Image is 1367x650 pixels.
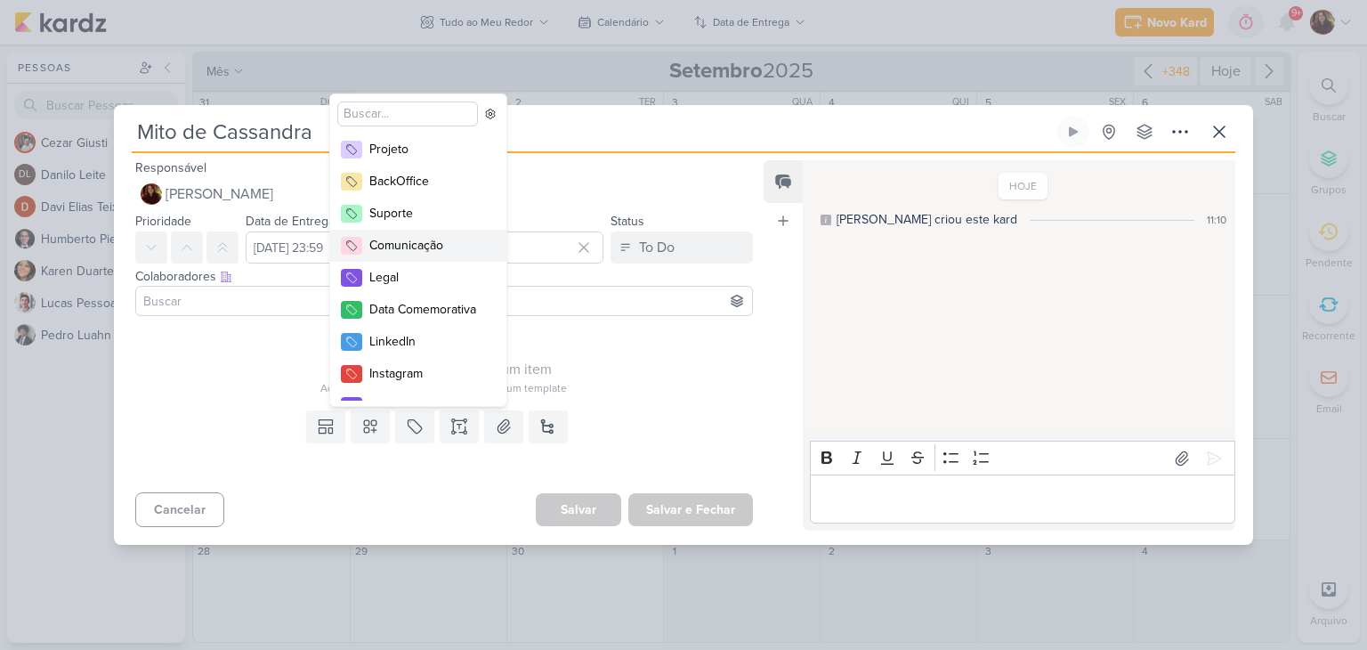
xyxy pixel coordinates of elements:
div: TikTok [369,396,485,415]
div: Colaboradores [135,267,753,286]
button: LinkedIn [330,326,506,358]
div: Projeto [369,140,485,158]
button: To Do [611,232,753,264]
input: Buscar [140,290,748,312]
label: Data de Entrega [246,214,335,229]
button: Comunicação [330,230,506,262]
label: Prioridade [135,214,191,229]
label: Status [611,214,644,229]
div: Suporte [369,204,485,223]
button: Instagram [330,358,506,390]
div: BackOffice [369,172,485,191]
img: Jaqueline Molina [141,183,162,205]
input: Select a date [246,232,603,264]
div: LinkedIn [369,332,485,351]
div: Comunicação [369,236,485,255]
button: Data Comemorativa [330,294,506,326]
button: Projeto [330,134,506,166]
div: [PERSON_NAME] criou este kard [837,210,1017,229]
div: Adicione um item abaixo ou selecione um template [135,380,753,396]
div: Instagram [369,364,485,383]
button: TikTok [330,390,506,422]
div: Editor toolbar [810,441,1235,475]
div: Legal [369,268,485,287]
label: Responsável [135,160,206,175]
div: Esse kard não possui nenhum item [135,359,753,380]
button: Cancelar [135,492,224,527]
div: Data Comemorativa [369,300,485,319]
div: 11:10 [1207,212,1226,228]
button: BackOffice [330,166,506,198]
input: Kard Sem Título [132,116,1054,148]
div: To Do [639,237,675,258]
button: [PERSON_NAME] [135,178,753,210]
div: Ligar relógio [1066,125,1080,139]
button: Legal [330,262,506,294]
button: Suporte [330,198,506,230]
span: [PERSON_NAME] [166,183,273,205]
div: Editor editing area: main [810,475,1235,524]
